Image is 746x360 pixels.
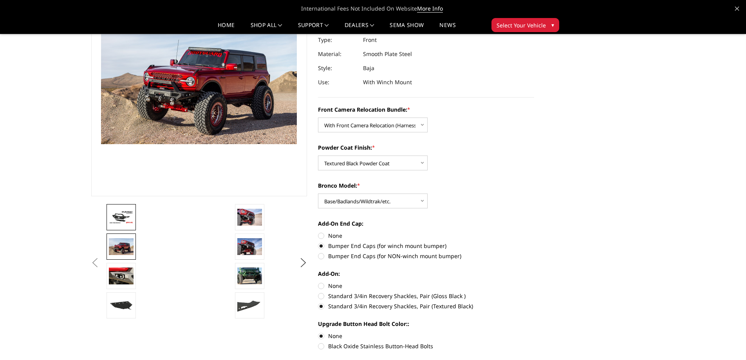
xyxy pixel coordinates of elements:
label: Standard 3/4in Recovery Shackles, Pair (Gloss Black ) [318,292,534,300]
img: Reinforced Steel Bolt-On Skid Plate, included with all purchases [109,298,134,313]
button: Select Your Vehicle [491,18,559,32]
label: Front Camera Relocation Bundle: [318,105,534,114]
span: ▾ [551,21,554,29]
label: Add-On End Cap: [318,219,534,228]
span: International Fees Not Included On Website [91,1,655,16]
button: Previous [89,257,101,269]
img: Relocates Front Parking Sensors & Accepts Rigid LED Lights Ignite Series [109,268,134,284]
img: Bronco Baja Front (winch mount) [109,238,134,255]
button: Next [297,257,309,269]
a: More Info [417,5,443,13]
dt: Use: [318,75,357,89]
a: News [439,22,455,34]
label: Bronco Model: [318,181,534,190]
label: Upgrade Button Head Bolt Color:: [318,320,534,328]
a: shop all [251,22,282,34]
img: Bronco Baja Front (winch mount) [237,268,262,284]
dd: With Winch Mount [363,75,412,89]
dt: Style: [318,61,357,75]
a: Support [298,22,329,34]
label: None [318,282,534,290]
label: Black Oxide Stainless Button-Head Bolts [318,342,534,350]
label: Bumper End Caps (for NON-winch mount bumper) [318,252,534,260]
label: None [318,332,534,340]
label: None [318,232,534,240]
a: Dealers [345,22,374,34]
dd: Front [363,33,377,47]
img: Bodyguard Ford Bronco [109,210,134,224]
img: Bolt-on end cap. Widens your Bronco bumper to match the factory fender flares. [237,298,262,313]
label: Bumper End Caps (for winch mount bumper) [318,242,534,250]
dt: Type: [318,33,357,47]
a: SEMA Show [390,22,424,34]
span: Select Your Vehicle [497,21,546,29]
label: Standard 3/4in Recovery Shackles, Pair (Textured Black) [318,302,534,310]
label: Add-On: [318,270,534,278]
dt: Material: [318,47,357,61]
dd: Baja [363,61,374,75]
img: Bronco Baja Front (winch mount) [237,238,262,255]
iframe: Chat Widget [707,322,746,360]
label: Powder Coat Finish: [318,143,534,152]
dd: Smooth Plate Steel [363,47,412,61]
a: Home [218,22,235,34]
img: Bronco Baja Front (winch mount) [237,209,262,225]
